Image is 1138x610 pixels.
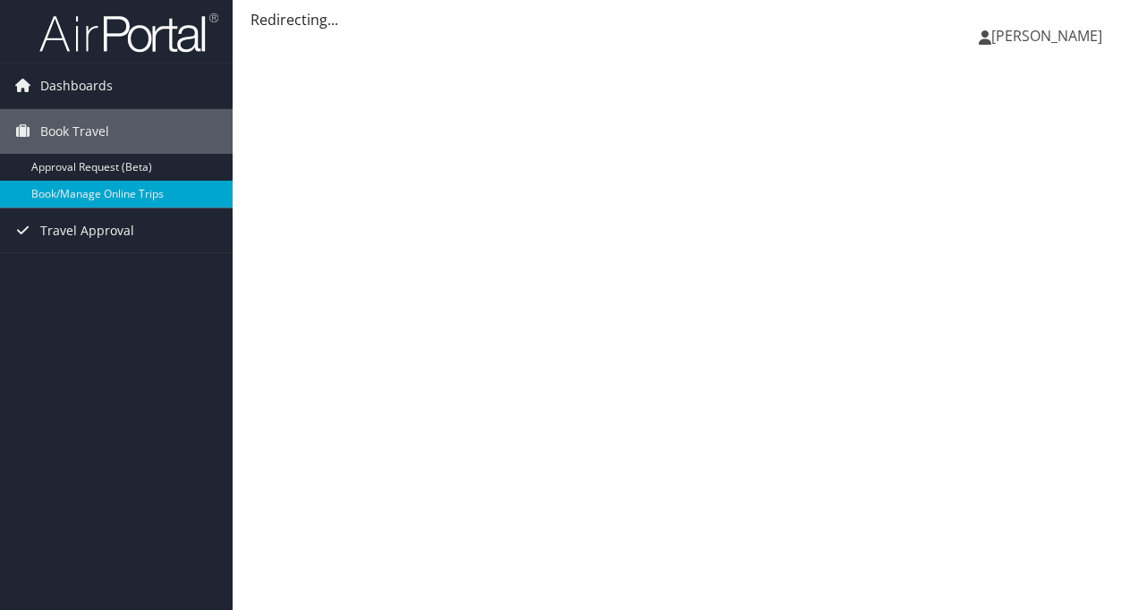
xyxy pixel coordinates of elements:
span: Dashboards [40,64,113,108]
span: Travel Approval [40,208,134,253]
span: [PERSON_NAME] [991,26,1102,46]
img: airportal-logo.png [39,12,218,54]
a: [PERSON_NAME] [979,9,1120,63]
div: Redirecting... [251,9,1120,30]
span: Book Travel [40,109,109,154]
